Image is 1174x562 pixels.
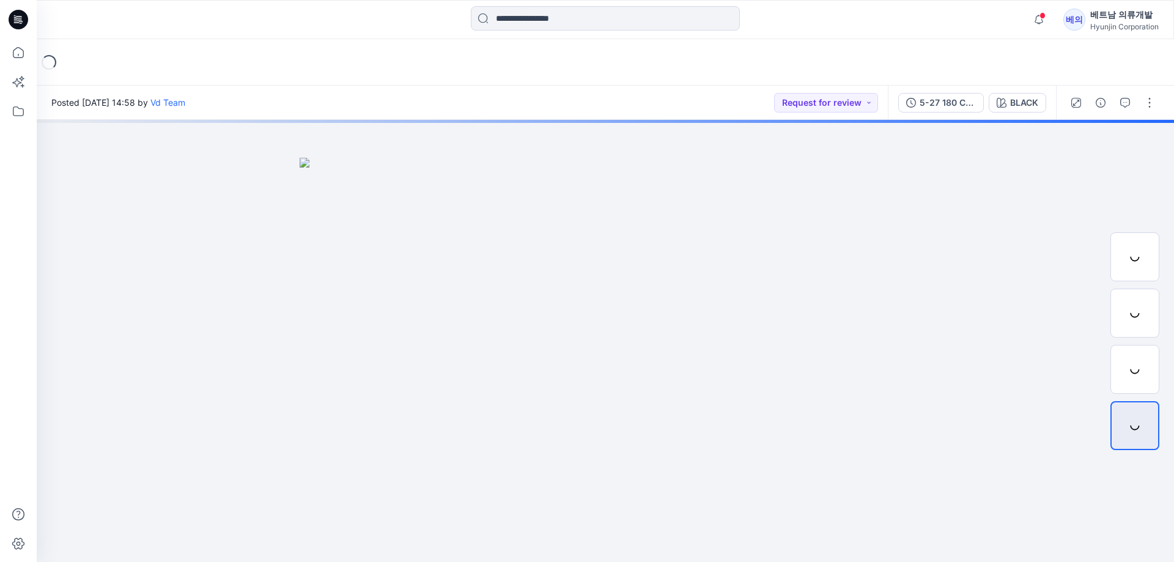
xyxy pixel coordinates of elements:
[989,93,1046,113] button: BLACK
[150,97,185,108] a: Vd Team
[1010,96,1038,109] div: BLACK
[898,93,984,113] button: 5-27 180 CORE OPTION B JERSEY (#40657)
[1090,7,1159,22] div: 베트남 의류개발
[51,96,185,109] span: Posted [DATE] 14:58 by
[1063,9,1085,31] div: 베의
[1091,93,1110,113] button: Details
[920,96,976,109] div: 5-27 180 CORE OPTION B JERSEY (#40657)
[1090,22,1159,31] div: Hyunjin Corporation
